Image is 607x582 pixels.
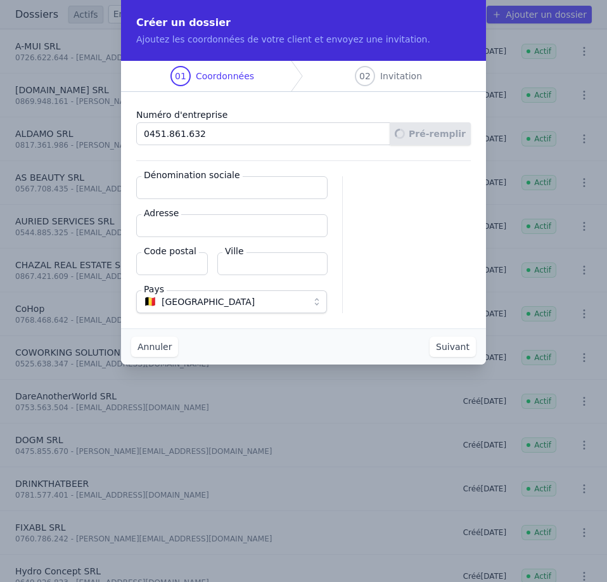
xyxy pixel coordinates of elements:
[141,169,243,181] label: Dénomination sociale
[380,70,422,82] span: Invitation
[430,337,476,357] button: Suivant
[136,107,471,122] label: Numéro d'entreprise
[359,70,371,82] span: 02
[390,122,471,145] button: Pré-remplir
[175,70,186,82] span: 01
[121,61,486,92] nav: Progress
[136,33,471,46] p: Ajoutez les coordonnées de votre client et envoyez une invitation.
[141,245,199,257] label: Code postal
[136,290,327,313] button: 🇧🇪 [GEOGRAPHIC_DATA]
[136,15,471,30] h2: Créer un dossier
[196,70,254,82] span: Coordonnées
[141,283,167,295] label: Pays
[141,207,181,219] label: Adresse
[162,294,255,309] span: [GEOGRAPHIC_DATA]
[131,337,178,357] button: Annuler
[144,298,157,306] span: 🇧🇪
[222,245,246,257] label: Ville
